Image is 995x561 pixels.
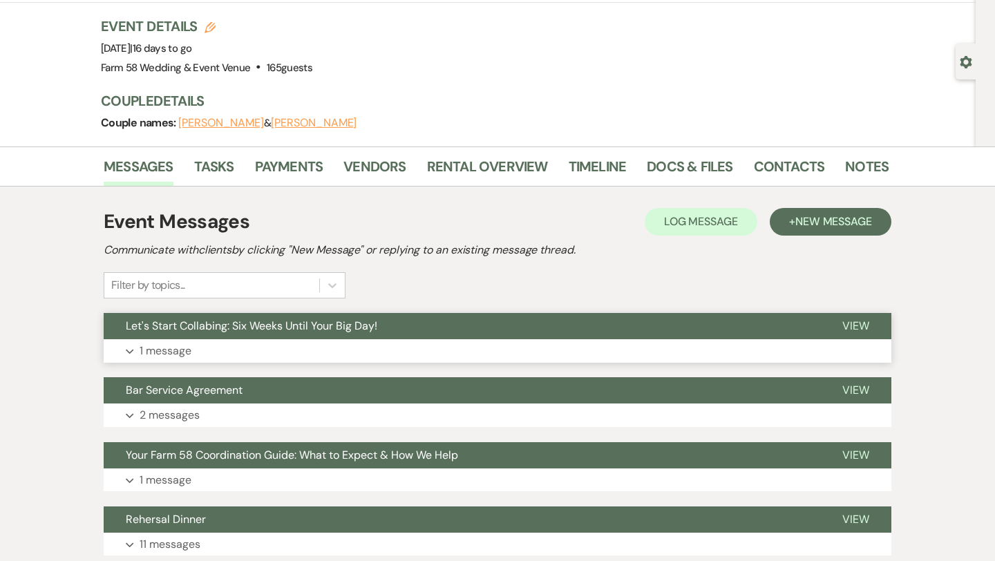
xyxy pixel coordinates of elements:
[104,403,891,427] button: 2 messages
[795,214,872,229] span: New Message
[104,339,891,363] button: 1 message
[427,155,548,186] a: Rental Overview
[820,313,891,339] button: View
[104,242,891,258] h2: Communicate with clients by clicking "New Message" or replying to an existing message thread.
[126,512,206,526] span: Rehersal Dinner
[842,318,869,333] span: View
[664,214,738,229] span: Log Message
[647,155,732,186] a: Docs & Files
[645,208,757,236] button: Log Message
[820,442,891,468] button: View
[101,41,191,55] span: [DATE]
[140,406,200,424] p: 2 messages
[140,342,191,360] p: 1 message
[101,17,312,36] h3: Event Details
[104,313,820,339] button: Let's Start Collabing: Six Weeks Until Your Big Day!
[842,448,869,462] span: View
[104,207,249,236] h1: Event Messages
[104,468,891,492] button: 1 message
[842,512,869,526] span: View
[101,61,250,75] span: Farm 58 Wedding & Event Venue
[271,117,357,129] button: [PERSON_NAME]
[194,155,234,186] a: Tasks
[178,117,264,129] button: [PERSON_NAME]
[820,506,891,533] button: View
[133,41,192,55] span: 16 days to go
[104,533,891,556] button: 11 messages
[126,448,458,462] span: Your Farm 58 Coordination Guide: What to Expect & How We Help
[140,471,191,489] p: 1 message
[111,277,185,294] div: Filter by topics...
[126,318,377,333] span: Let's Start Collabing: Six Weeks Until Your Big Day!
[343,155,406,186] a: Vendors
[255,155,323,186] a: Payments
[770,208,891,236] button: +New Message
[104,155,173,186] a: Messages
[104,377,820,403] button: Bar Service Agreement
[130,41,191,55] span: |
[842,383,869,397] span: View
[178,116,357,130] span: &
[140,535,200,553] p: 11 messages
[960,55,972,68] button: Open lead details
[101,91,875,111] h3: Couple Details
[267,61,312,75] span: 165 guests
[754,155,825,186] a: Contacts
[104,506,820,533] button: Rehersal Dinner
[569,155,627,186] a: Timeline
[126,383,243,397] span: Bar Service Agreement
[845,155,889,186] a: Notes
[820,377,891,403] button: View
[101,115,178,130] span: Couple names:
[104,442,820,468] button: Your Farm 58 Coordination Guide: What to Expect & How We Help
